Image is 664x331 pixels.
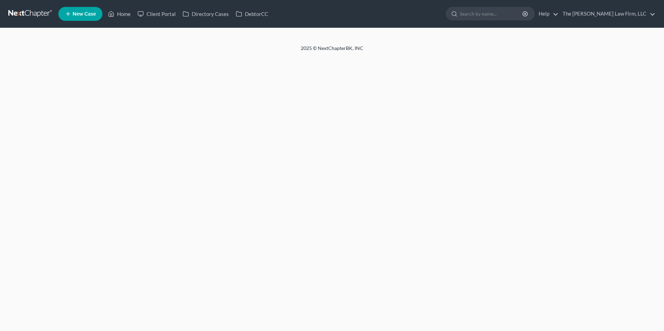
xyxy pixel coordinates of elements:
a: Directory Cases [179,8,232,20]
a: Home [105,8,134,20]
a: The [PERSON_NAME] Law Firm, LLC [559,8,655,20]
a: DebtorCC [232,8,272,20]
a: Client Portal [134,8,179,20]
div: 2025 © NextChapterBK, INC [134,45,530,57]
span: New Case [73,11,96,17]
a: Help [535,8,558,20]
input: Search by name... [460,7,523,20]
